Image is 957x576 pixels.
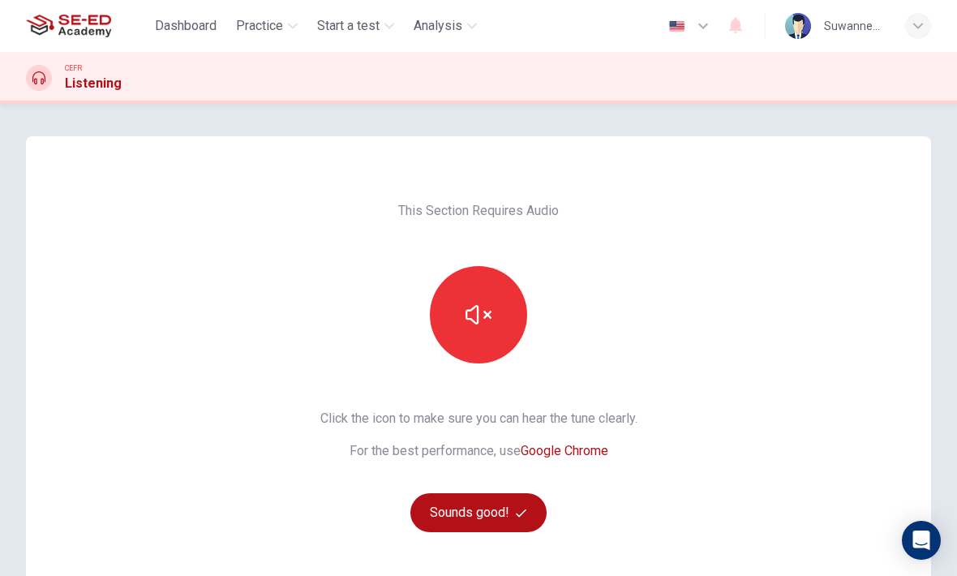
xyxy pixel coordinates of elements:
[236,16,283,36] span: Practice
[65,62,82,74] span: CEFR
[410,493,547,532] button: Sounds good!
[407,11,483,41] button: Analysis
[521,443,608,458] a: Google Chrome
[902,521,941,560] div: Open Intercom Messenger
[824,16,886,36] div: Suwannee Panalaicheewin
[155,16,217,36] span: Dashboard
[148,11,223,41] button: Dashboard
[320,441,637,461] span: For the best performance, use
[26,10,148,42] a: SE-ED Academy logo
[320,409,637,428] span: Click the icon to make sure you can hear the tune clearly.
[230,11,304,41] button: Practice
[311,11,401,41] button: Start a test
[667,20,687,32] img: en
[785,13,811,39] img: Profile picture
[414,16,462,36] span: Analysis
[65,74,122,93] h1: Listening
[317,16,380,36] span: Start a test
[26,10,111,42] img: SE-ED Academy logo
[398,201,559,221] span: This Section Requires Audio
